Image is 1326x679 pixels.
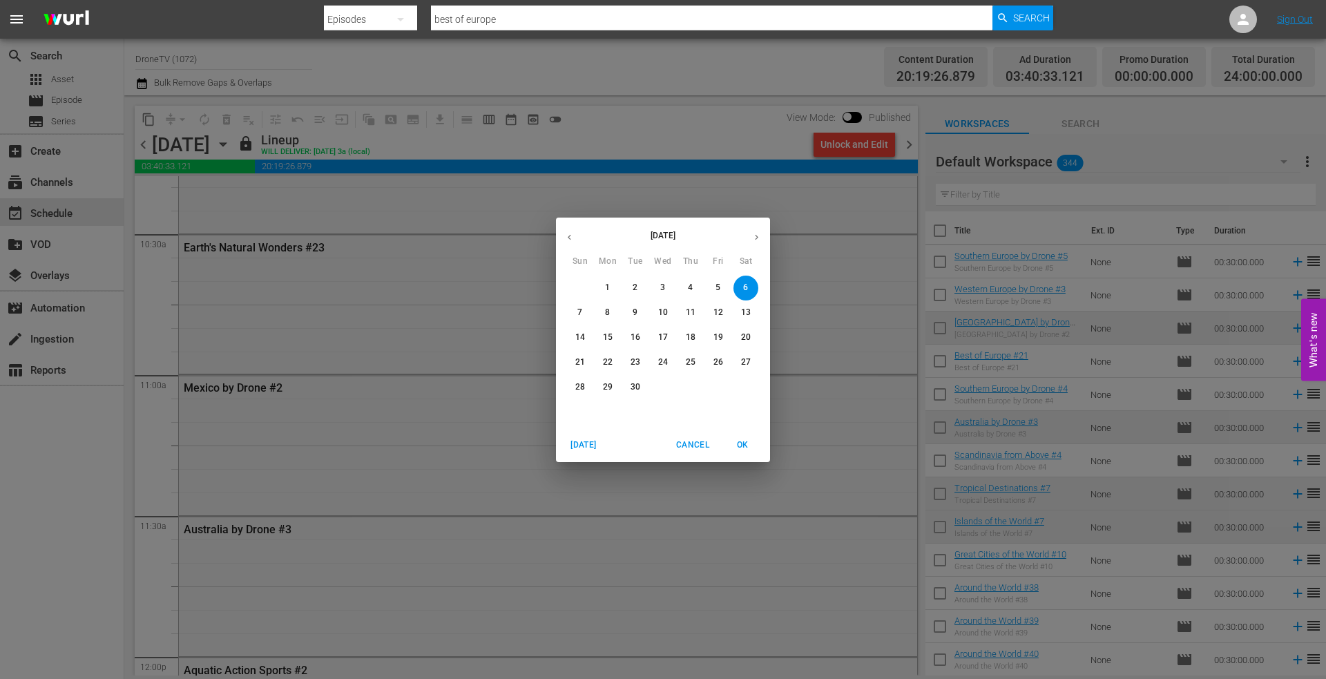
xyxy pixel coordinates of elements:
[651,276,675,300] button: 3
[575,332,585,343] p: 14
[678,350,703,375] button: 25
[633,307,637,318] p: 9
[623,325,648,350] button: 16
[743,282,748,294] p: 6
[623,350,648,375] button: 23
[651,255,675,269] span: Wed
[595,325,620,350] button: 15
[568,300,593,325] button: 7
[603,332,613,343] p: 15
[623,375,648,400] button: 30
[595,255,620,269] span: Mon
[1277,14,1313,25] a: Sign Out
[561,434,606,457] button: [DATE]
[715,282,720,294] p: 5
[1301,298,1326,381] button: Open Feedback Widget
[706,325,731,350] button: 19
[733,350,758,375] button: 27
[686,332,695,343] p: 18
[706,300,731,325] button: 12
[595,300,620,325] button: 8
[706,276,731,300] button: 5
[631,381,640,393] p: 30
[733,276,758,300] button: 6
[631,332,640,343] p: 16
[631,356,640,368] p: 23
[686,356,695,368] p: 25
[623,300,648,325] button: 9
[720,434,765,457] button: OK
[633,282,637,294] p: 2
[33,3,99,36] img: ans4CAIJ8jUAAAAAAAAAAAAAAAAAAAAAAAAgQb4GAAAAAAAAAAAAAAAAAAAAAAAAJMjXAAAAAAAAAAAAAAAAAAAAAAAAgAT5G...
[686,307,695,318] p: 11
[577,307,582,318] p: 7
[726,438,759,452] span: OK
[713,332,723,343] p: 19
[1013,6,1050,30] span: Search
[733,325,758,350] button: 20
[568,255,593,269] span: Sun
[706,350,731,375] button: 26
[658,332,668,343] p: 17
[676,438,709,452] span: Cancel
[741,356,751,368] p: 27
[741,307,751,318] p: 13
[575,381,585,393] p: 28
[603,381,613,393] p: 29
[651,325,675,350] button: 17
[678,255,703,269] span: Thu
[741,332,751,343] p: 20
[671,434,715,457] button: Cancel
[713,356,723,368] p: 26
[568,350,593,375] button: 21
[678,276,703,300] button: 4
[658,356,668,368] p: 24
[733,300,758,325] button: 13
[658,307,668,318] p: 10
[688,282,693,294] p: 4
[575,356,585,368] p: 21
[651,350,675,375] button: 24
[651,300,675,325] button: 10
[713,307,723,318] p: 12
[605,282,610,294] p: 1
[678,325,703,350] button: 18
[605,307,610,318] p: 8
[568,375,593,400] button: 28
[678,300,703,325] button: 11
[706,255,731,269] span: Fri
[623,276,648,300] button: 2
[623,255,648,269] span: Tue
[8,11,25,28] span: menu
[603,356,613,368] p: 22
[583,229,743,242] p: [DATE]
[595,350,620,375] button: 22
[595,276,620,300] button: 1
[568,325,593,350] button: 14
[567,438,600,452] span: [DATE]
[660,282,665,294] p: 3
[595,375,620,400] button: 29
[733,255,758,269] span: Sat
